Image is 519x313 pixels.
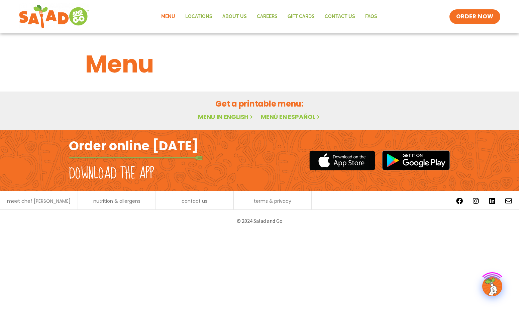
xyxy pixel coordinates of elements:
[198,113,254,121] a: Menu in English
[309,150,375,171] img: appstore
[283,9,320,24] a: GIFT CARDS
[261,113,321,121] a: Menú en español
[69,156,203,160] img: fork
[7,199,71,203] a: meet chef [PERSON_NAME]
[69,138,198,154] h2: Order online [DATE]
[252,9,283,24] a: Careers
[85,46,434,82] h1: Menu
[360,9,382,24] a: FAQs
[72,216,447,225] p: © 2024 Salad and Go
[182,199,207,203] a: contact us
[456,13,494,21] span: ORDER NOW
[156,9,382,24] nav: Menu
[217,9,252,24] a: About Us
[69,164,154,183] h2: Download the app
[93,199,140,203] a: nutrition & allergens
[19,3,89,30] img: new-SAG-logo-768×292
[382,150,450,170] img: google_play
[449,9,500,24] a: ORDER NOW
[320,9,360,24] a: Contact Us
[156,9,180,24] a: Menu
[180,9,217,24] a: Locations
[85,98,434,110] h2: Get a printable menu:
[254,199,291,203] a: terms & privacy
